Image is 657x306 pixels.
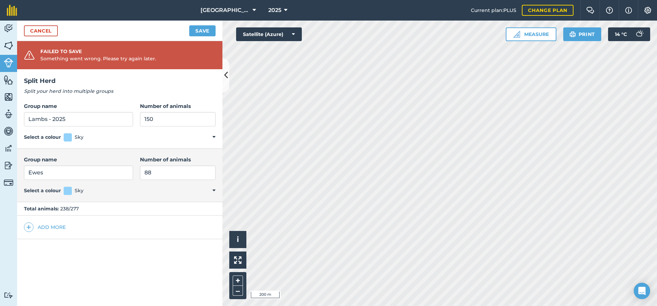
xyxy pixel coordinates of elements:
[4,292,13,298] img: svg+xml;base64,PD94bWwgdmVyc2lvbj0iMS4wIiBlbmNvZGluZz0idXRmLTgiPz4KPCEtLSBHZW5lcmF0b3I6IEFkb2JlIE...
[7,5,17,16] img: fieldmargin Logo
[24,206,59,212] strong: Total animals:
[4,23,13,34] img: svg+xml;base64,PD94bWwgdmVyc2lvbj0iMS4wIiBlbmNvZGluZz0idXRmLTgiPz4KPCEtLSBHZW5lcmF0b3I6IEFkb2JlIE...
[24,133,61,141] strong: Select a colour
[506,27,556,41] button: Measure
[625,6,632,14] img: svg+xml;base64,PHN2ZyB4bWxucz0iaHR0cDovL3d3dy53My5vcmcvMjAwMC9zdmciIHdpZHRoPSIxNyIgaGVpZ2h0PSIxNy...
[24,156,57,163] strong: Group name
[24,222,66,232] button: Add more
[24,76,216,86] h2: Split Herd
[24,25,58,36] a: Cancel
[522,5,574,16] a: Change plan
[634,283,650,299] div: Open Intercom Messenger
[24,88,113,94] em: Split your herd into multiple groups
[471,7,516,14] span: Current plan : PLUS
[4,160,13,171] img: svg+xml;base64,PD94bWwgdmVyc2lvbj0iMS4wIiBlbmNvZGluZz0idXRmLTgiPz4KPCEtLSBHZW5lcmF0b3I6IEFkb2JlIE...
[26,223,31,231] img: svg+xml;base64,PHN2ZyB4bWxucz0iaHR0cDovL3d3dy53My5vcmcvMjAwMC9zdmciIHdpZHRoPSIxNCIgaGVpZ2h0PSIyNC...
[608,27,650,41] button: 14 °C
[24,133,216,142] summary: Select a colourSky
[513,31,520,38] img: Ruler icon
[563,27,602,41] button: Print
[4,126,13,136] img: svg+xml;base64,PD94bWwgdmVyc2lvbj0iMS4wIiBlbmNvZGluZz0idXRmLTgiPz4KPCEtLSBHZW5lcmF0b3I6IEFkb2JlIE...
[24,187,216,195] summary: Select a colourSky
[140,156,191,163] strong: Number of animals
[268,6,281,14] span: 2025
[4,143,13,154] img: svg+xml;base64,PD94bWwgdmVyc2lvbj0iMS4wIiBlbmNvZGluZz0idXRmLTgiPz4KPCEtLSBHZW5lcmF0b3I6IEFkb2JlIE...
[24,103,57,109] strong: Group name
[233,276,243,286] button: +
[605,7,614,14] img: A question mark icon
[4,75,13,85] img: svg+xml;base64,PHN2ZyB4bWxucz0iaHR0cDovL3d3dy53My5vcmcvMjAwMC9zdmciIHdpZHRoPSI1NiIgaGVpZ2h0PSI2MC...
[586,7,594,14] img: Two speech bubbles overlapping with the left bubble in the forefront
[4,40,13,51] img: svg+xml;base64,PHN2ZyB4bWxucz0iaHR0cDovL3d3dy53My5vcmcvMjAwMC9zdmciIHdpZHRoPSI1NiIgaGVpZ2h0PSI2MC...
[140,103,191,109] strong: Number of animals
[615,27,627,41] span: 14 ° C
[4,58,13,68] img: svg+xml;base64,PD94bWwgdmVyc2lvbj0iMS4wIiBlbmNvZGluZz0idXRmLTgiPz4KPCEtLSBHZW5lcmF0b3I6IEFkb2JlIE...
[24,50,35,60] img: svg+xml;base64,PHN2ZyB4bWxucz0iaHR0cDovL3d3dy53My5vcmcvMjAwMC9zdmciIHdpZHRoPSIzMiIgaGVpZ2h0PSIzMC...
[24,187,61,194] strong: Select a colour
[236,27,302,41] button: Satellite (Azure)
[40,55,156,62] div: Something went wrong. Please try again later.
[4,92,13,102] img: svg+xml;base64,PHN2ZyB4bWxucz0iaHR0cDovL3d3dy53My5vcmcvMjAwMC9zdmciIHdpZHRoPSI1NiIgaGVpZ2h0PSI2MC...
[4,178,13,187] img: svg+xml;base64,PD94bWwgdmVyc2lvbj0iMS4wIiBlbmNvZGluZz0idXRmLTgiPz4KPCEtLSBHZW5lcmF0b3I6IEFkb2JlIE...
[40,48,156,55] div: Failed to save
[229,231,246,248] button: i
[233,286,243,296] button: –
[569,30,576,38] img: svg+xml;base64,PHN2ZyB4bWxucz0iaHR0cDovL3d3dy53My5vcmcvMjAwMC9zdmciIHdpZHRoPSIxOSIgaGVpZ2h0PSIyNC...
[17,202,222,216] div: 238 / 277
[632,27,646,41] img: svg+xml;base64,PD94bWwgdmVyc2lvbj0iMS4wIiBlbmNvZGluZz0idXRmLTgiPz4KPCEtLSBHZW5lcmF0b3I6IEFkb2JlIE...
[189,25,216,36] button: Save
[4,109,13,119] img: svg+xml;base64,PD94bWwgdmVyc2lvbj0iMS4wIiBlbmNvZGluZz0idXRmLTgiPz4KPCEtLSBHZW5lcmF0b3I6IEFkb2JlIE...
[644,7,652,14] img: A cog icon
[201,6,250,14] span: [GEOGRAPHIC_DATA]
[237,235,239,244] span: i
[234,256,242,264] img: Four arrows, one pointing top left, one top right, one bottom right and the last bottom left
